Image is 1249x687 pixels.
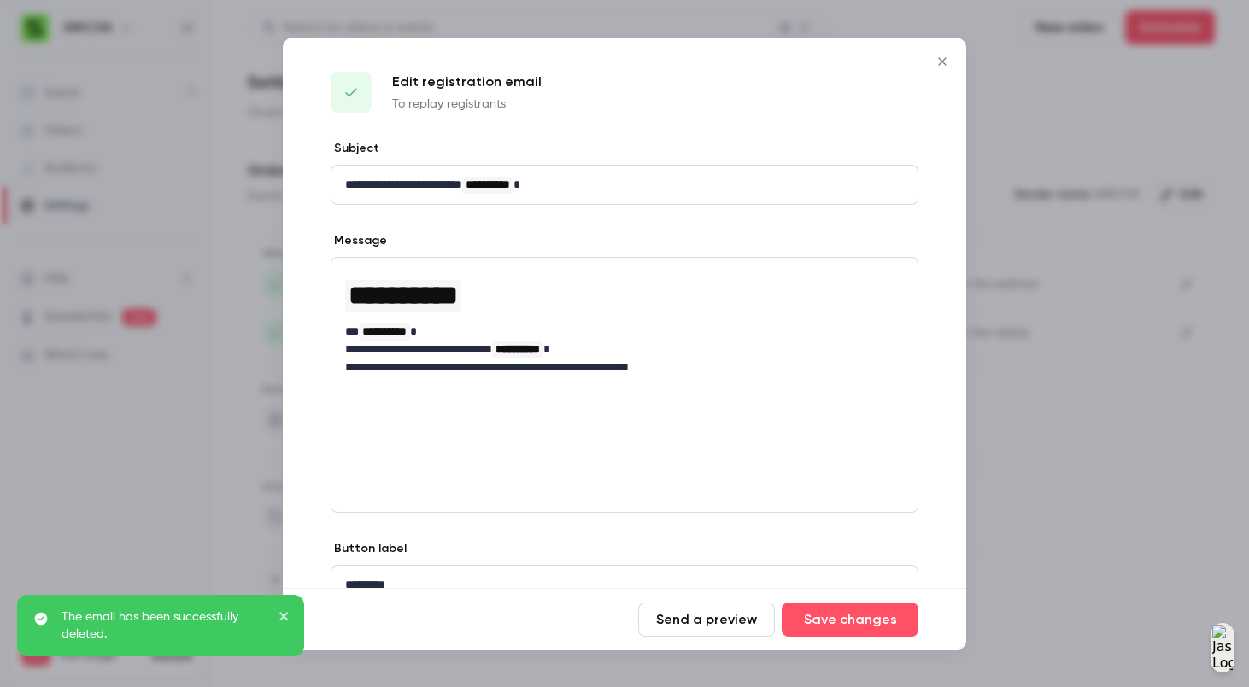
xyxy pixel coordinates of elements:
[62,608,267,643] p: The email has been successfully deleted.
[331,140,379,157] label: Subject
[331,166,918,204] div: editor
[392,96,542,113] p: To replay registrants
[392,72,542,92] p: Edit registration email
[331,258,918,387] div: editor
[638,603,775,637] button: Send a preview
[331,540,407,557] label: Button label
[782,603,918,637] button: Save changes
[925,44,959,79] button: Close
[279,608,290,629] button: close
[331,566,918,604] div: editor
[331,232,387,249] label: Message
